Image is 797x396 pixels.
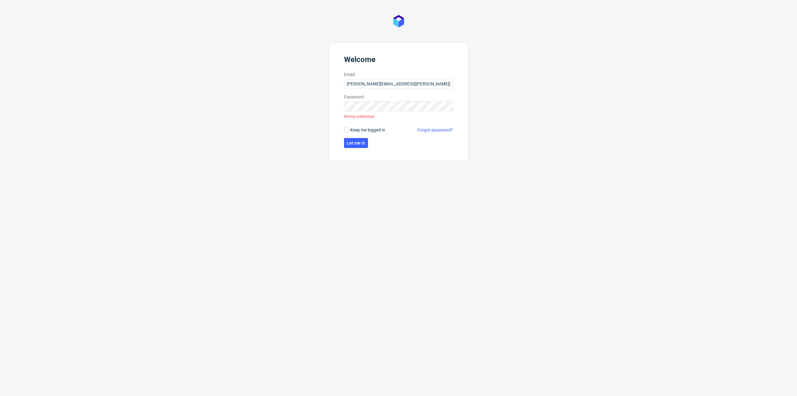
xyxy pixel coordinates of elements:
[344,111,375,122] div: Wrong credentials
[344,55,453,66] header: Welcome
[347,141,365,145] span: Let me in
[417,127,453,133] a: Forgot password?
[344,71,453,78] label: Email
[344,138,368,148] button: Let me in
[344,79,453,89] input: you@youremail.com
[350,127,385,133] span: Keep me logged in
[344,94,453,100] label: Password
